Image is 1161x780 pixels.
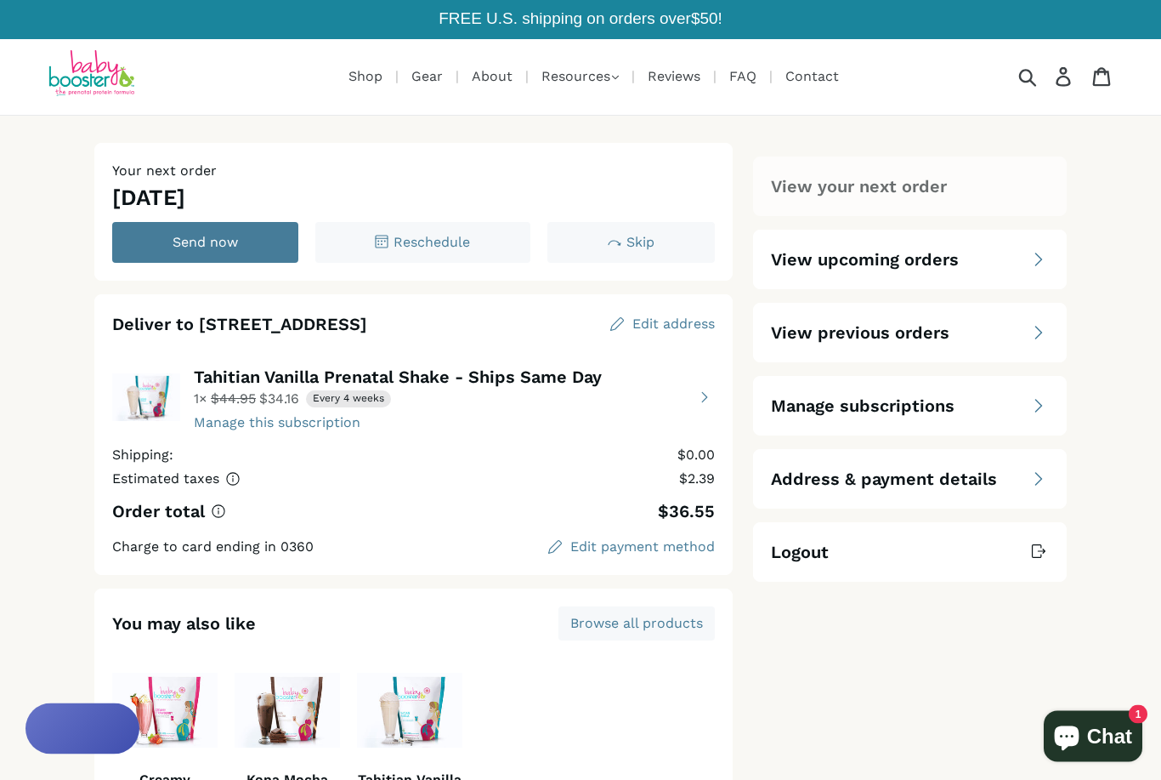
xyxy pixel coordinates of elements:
[112,185,715,213] h2: [DATE]
[753,450,1067,510] a: Address & payment details
[403,66,451,88] a: Gear
[753,377,1067,436] a: Manage subscriptions
[771,248,959,272] span: View upcoming orders
[112,539,314,555] span: Charge to card ending in 0360
[558,607,715,641] button: Browse all products
[699,10,717,28] span: 50
[1024,59,1071,96] input: Search
[771,322,949,345] span: View previous orders
[545,538,715,558] span: Edit payment method
[679,471,715,487] span: $2.39
[463,66,521,88] a: About
[777,66,847,88] a: Contact
[639,66,709,88] a: Reviews
[691,10,700,28] span: $
[632,318,715,332] div: Edit address
[394,235,470,251] span: Reschedule
[315,223,531,264] button: Reschedule
[112,223,298,264] button: Send now
[112,614,256,635] span: You may also like
[771,395,954,418] span: Manage subscriptions
[771,468,997,492] span: Address & payment details
[173,235,238,251] span: Send now
[112,315,367,335] span: Deliver to [STREET_ADDRESS]
[570,541,715,555] div: Edit payment method
[570,618,703,631] div: Browse all products
[753,304,1067,363] a: View previous orders
[753,157,1067,217] a: View your next order
[626,235,654,251] span: Skip
[753,523,1067,583] a: Logout
[1039,711,1147,766] inbox-online-store-chat: Shopify online store chat
[25,703,139,754] button: Rewards
[112,502,205,522] span: Order total
[771,541,829,565] span: Logout
[607,315,715,335] span: Edit address
[47,51,135,99] img: Baby Booster Prenatal Protein Supplements
[721,66,765,88] a: FAQ
[112,447,173,464] span: Shipping:
[340,66,391,88] a: Shop
[677,447,715,464] span: $0.00
[658,502,715,522] span: $36.55
[533,65,627,90] button: Resources
[112,471,219,487] span: Estimated taxes
[753,231,1067,290] a: View upcoming orders
[547,223,715,264] button: Skip
[112,162,715,182] h1: Your next order
[771,175,947,199] span: View your next order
